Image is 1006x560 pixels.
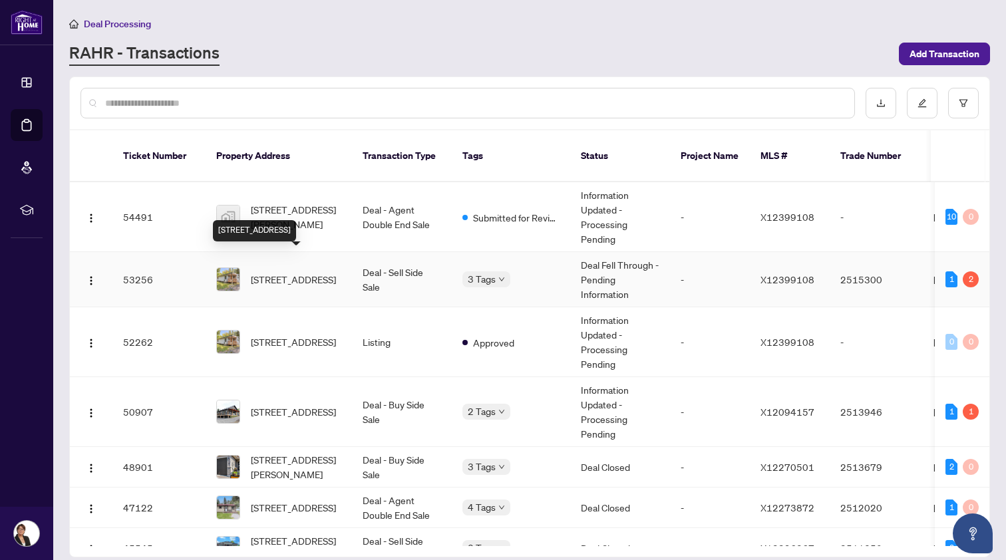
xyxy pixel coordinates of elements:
[945,271,957,287] div: 1
[112,447,206,488] td: 48901
[830,182,923,252] td: -
[570,182,670,252] td: Information Updated - Processing Pending
[112,377,206,447] td: 50907
[570,488,670,528] td: Deal Closed
[112,130,206,182] th: Ticket Number
[570,252,670,307] td: Deal Fell Through - Pending Information
[352,447,452,488] td: Deal - Buy Side Sale
[945,334,957,350] div: 0
[251,202,341,231] span: [STREET_ADDRESS][PERSON_NAME]
[945,209,957,225] div: 10
[452,130,570,182] th: Tags
[86,503,96,514] img: Logo
[498,276,505,283] span: down
[473,210,560,225] span: Submitted for Review
[468,499,496,515] span: 4 Tags
[352,252,452,307] td: Deal - Sell Side Sale
[352,488,452,528] td: Deal - Agent Double End Sale
[86,275,96,286] img: Logo
[760,542,814,554] span: X12296867
[217,496,240,519] img: thumbnail-img
[81,331,102,352] button: Logo
[498,408,505,415] span: down
[69,42,220,66] a: RAHR - Transactions
[570,130,670,182] th: Status
[86,463,96,474] img: Logo
[907,88,937,118] button: edit
[86,338,96,349] img: Logo
[945,499,957,515] div: 1
[86,544,96,555] img: Logo
[251,404,336,419] span: [STREET_ADDRESS]
[670,447,750,488] td: -
[830,252,923,307] td: 2515300
[760,211,814,223] span: X12399108
[876,98,886,108] span: download
[14,521,39,546] img: Profile Icon
[112,488,206,528] td: 47122
[670,307,750,377] td: -
[217,537,240,559] img: thumbnail-img
[86,408,96,418] img: Logo
[760,273,814,285] span: X12399108
[570,307,670,377] td: Information Updated - Processing Pending
[918,98,927,108] span: edit
[352,182,452,252] td: Deal - Agent Double End Sale
[251,335,336,349] span: [STREET_ADDRESS]
[86,213,96,223] img: Logo
[760,501,814,513] span: X12273872
[112,182,206,252] td: 54491
[473,335,514,350] span: Approved
[750,130,830,182] th: MLS #
[81,537,102,559] button: Logo
[760,336,814,348] span: X12399108
[963,209,979,225] div: 0
[830,488,923,528] td: 2512020
[830,447,923,488] td: 2513679
[84,18,151,30] span: Deal Processing
[213,220,296,241] div: [STREET_ADDRESS]
[866,88,896,118] button: download
[760,461,814,473] span: X12270501
[468,459,496,474] span: 3 Tags
[570,377,670,447] td: Information Updated - Processing Pending
[352,377,452,447] td: Deal - Buy Side Sale
[81,497,102,518] button: Logo
[81,269,102,290] button: Logo
[251,452,341,482] span: [STREET_ADDRESS][PERSON_NAME]
[910,43,979,65] span: Add Transaction
[69,19,79,29] span: home
[206,130,352,182] th: Property Address
[11,10,43,35] img: logo
[498,545,505,551] span: down
[830,307,923,377] td: -
[953,513,993,553] button: Open asap
[945,540,957,556] div: 2
[468,271,496,287] span: 3 Tags
[945,404,957,420] div: 1
[963,271,979,287] div: 2
[352,307,452,377] td: Listing
[963,404,979,420] div: 1
[899,43,990,65] button: Add Transaction
[112,252,206,307] td: 53256
[217,206,240,228] img: thumbnail-img
[352,130,452,182] th: Transaction Type
[81,456,102,478] button: Logo
[112,307,206,377] td: 52262
[830,130,923,182] th: Trade Number
[217,331,240,353] img: thumbnail-img
[217,456,240,478] img: thumbnail-img
[251,272,336,287] span: [STREET_ADDRESS]
[217,400,240,423] img: thumbnail-img
[963,499,979,515] div: 0
[760,406,814,418] span: X12094157
[963,459,979,475] div: 0
[81,401,102,422] button: Logo
[217,268,240,291] img: thumbnail-img
[468,540,496,555] span: 3 Tags
[251,500,336,515] span: [STREET_ADDRESS]
[959,98,968,108] span: filter
[570,447,670,488] td: Deal Closed
[670,377,750,447] td: -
